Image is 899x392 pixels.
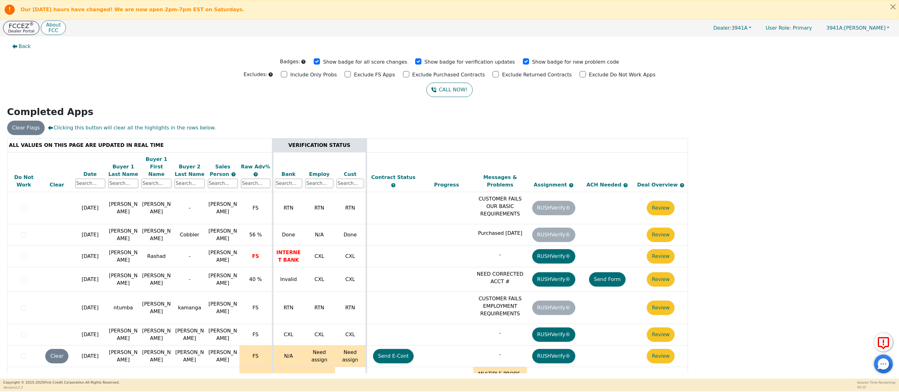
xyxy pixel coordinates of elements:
input: Search... [141,179,171,188]
td: [PERSON_NAME] [107,324,140,346]
td: CXL [335,324,366,346]
b: Our [DATE] hours have changed! We are now open 2pm-7pm EST on Saturdays. [21,7,244,12]
td: [PERSON_NAME] [173,346,206,367]
td: CXL [304,324,335,346]
td: [DATE] [74,267,107,292]
button: Clear Flags [7,121,45,135]
td: [DATE] [74,346,107,367]
td: Done [335,224,366,246]
p: Primary [759,22,818,34]
p: - [475,351,525,358]
span: [PERSON_NAME] [209,328,237,341]
div: Date [75,171,105,178]
button: RUSHVerify® [532,272,575,287]
button: AboutFCC [41,21,66,35]
button: FCCEZ®Dealer Portal [3,21,39,35]
span: Contract Status [371,174,415,180]
p: CUSTOMER FAILS OUR BASIC REQUIREMENTS [475,195,525,218]
span: FS [253,205,258,211]
div: ALL VALUES ON THIS PAGE ARE UPDATED IN REAL TIME [9,142,270,149]
p: Session Time Remaining: [857,380,896,385]
span: FS [253,332,258,337]
span: FS [253,305,258,311]
div: Do Not Work [9,174,39,189]
p: Copyright © 2015- 2025 First Credit Corporation. [3,380,120,385]
span: [PERSON_NAME] [209,249,237,263]
span: [PERSON_NAME] [209,201,237,215]
td: Need assign [335,346,366,367]
td: CXL [304,267,335,292]
button: CALL NOW! [426,83,472,97]
td: kamanga [173,292,206,324]
a: 3941A:[PERSON_NAME] [820,23,896,33]
span: Dealer: [713,25,731,31]
button: Send Form [589,272,626,287]
input: Search... [275,179,302,188]
td: RTN [304,192,335,224]
span: ACH Needed [587,182,623,188]
span: 40 % [249,276,262,282]
strong: Completed Apps [7,106,94,117]
input: Search... [174,179,204,188]
button: Report Error to FCC [874,333,893,351]
span: [PERSON_NAME] [209,273,237,286]
span: All Rights Reserved. [85,380,120,385]
button: RUSHVerify® [532,249,575,264]
a: User Role: Primary [759,22,818,34]
span: 3941A: [826,25,844,31]
span: FS [253,353,258,359]
span: [PERSON_NAME] [209,228,237,241]
td: [PERSON_NAME] [173,324,206,346]
input: Search... [208,179,238,188]
td: [DATE] [74,224,107,246]
div: Employ [305,171,333,178]
a: Dealer:3941A [707,23,758,33]
td: Need assign [304,346,335,367]
span: Sales Person [210,164,231,177]
p: Dealer Portal [8,29,34,33]
p: Show badge for verification updates [425,58,515,66]
td: Rashad [140,246,173,267]
div: VERIFICATION STATUS [275,142,364,149]
button: Review [647,349,675,363]
div: Bank [275,171,302,178]
button: RUSHVerify® [532,327,575,342]
button: Back [7,39,36,54]
td: ntumba [107,292,140,324]
span: Raw Adv% [241,164,270,170]
p: NEED CORRECTED ACCT # [475,270,525,285]
td: Invalid [273,267,304,292]
td: RTN [273,192,304,224]
p: Excludes: [243,71,267,78]
td: [PERSON_NAME] [107,346,140,367]
input: Search... [337,179,364,188]
td: [PERSON_NAME] [107,267,140,292]
td: CXL [335,267,366,292]
button: Review [647,249,675,264]
td: [PERSON_NAME] [107,246,140,267]
td: - [173,192,206,224]
button: Send E-Cont [373,349,414,363]
td: [PERSON_NAME] [140,324,173,346]
p: About [46,22,61,27]
input: Search... [75,179,105,188]
td: N/A [304,224,335,246]
div: Progress [421,181,472,189]
span: [PERSON_NAME] [209,301,237,314]
p: FCCEZ [8,23,34,29]
td: [PERSON_NAME] [107,224,140,246]
p: Include Only Probs [290,71,337,79]
input: Search... [108,179,138,188]
td: [PERSON_NAME] [107,192,140,224]
div: Buyer 2 Last Name [174,163,204,178]
span: Clicking this button will clear all the highlights in the rows below. [48,124,216,132]
td: [PERSON_NAME] [140,224,173,246]
button: Review [647,301,675,315]
td: RTN [304,292,335,324]
p: Show badge for all score changes [323,58,407,66]
td: [PERSON_NAME] [140,346,173,367]
button: Review [647,272,675,287]
button: Review [647,201,675,215]
button: Close alert [887,0,899,13]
